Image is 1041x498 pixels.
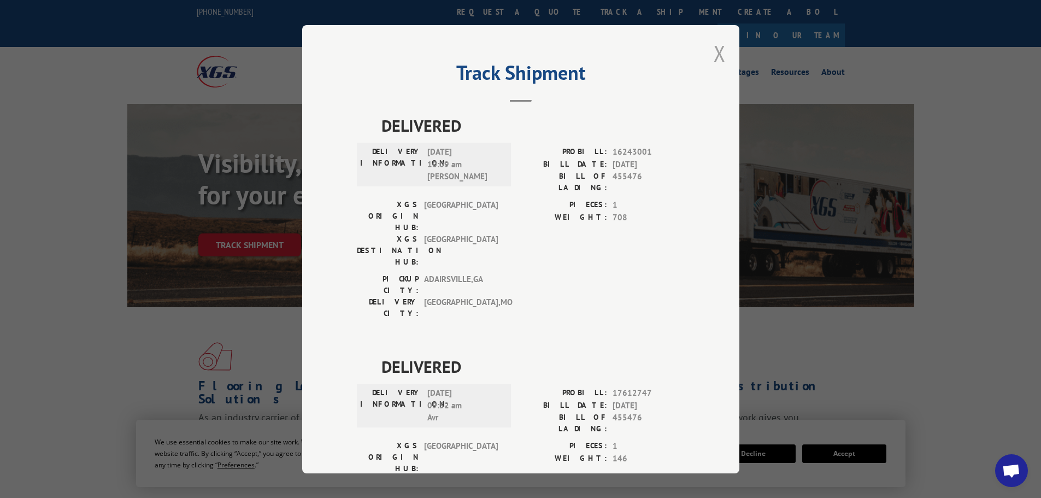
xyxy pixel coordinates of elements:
[613,399,685,412] span: [DATE]
[381,113,685,138] span: DELIVERED
[521,199,607,212] label: PIECES:
[613,440,685,453] span: 1
[357,273,419,296] label: PICKUP CITY:
[381,354,685,379] span: DELIVERED
[613,412,685,435] span: 455476
[424,199,498,233] span: [GEOGRAPHIC_DATA]
[521,211,607,224] label: WEIGHT:
[995,454,1028,487] div: Open chat
[360,387,422,424] label: DELIVERY INFORMATION:
[424,233,498,268] span: [GEOGRAPHIC_DATA]
[427,146,501,183] span: [DATE] 10:09 am [PERSON_NAME]
[357,65,685,86] h2: Track Shipment
[427,387,501,424] span: [DATE] 09:52 am Avr
[521,171,607,194] label: BILL OF LADING:
[357,233,419,268] label: XGS DESTINATION HUB:
[613,146,685,159] span: 16243001
[424,440,498,474] span: [GEOGRAPHIC_DATA]
[357,199,419,233] label: XGS ORIGIN HUB:
[424,296,498,319] span: [GEOGRAPHIC_DATA] , MO
[521,399,607,412] label: BILL DATE:
[613,452,685,465] span: 146
[521,412,607,435] label: BILL OF LADING:
[357,440,419,474] label: XGS ORIGIN HUB:
[521,158,607,171] label: BILL DATE:
[360,146,422,183] label: DELIVERY INFORMATION:
[613,211,685,224] span: 708
[521,387,607,400] label: PROBILL:
[613,158,685,171] span: [DATE]
[357,296,419,319] label: DELIVERY CITY:
[613,199,685,212] span: 1
[613,171,685,194] span: 455476
[424,273,498,296] span: ADAIRSVILLE , GA
[521,440,607,453] label: PIECES:
[521,146,607,159] label: PROBILL:
[714,39,726,68] button: Close modal
[613,387,685,400] span: 17612747
[521,452,607,465] label: WEIGHT:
